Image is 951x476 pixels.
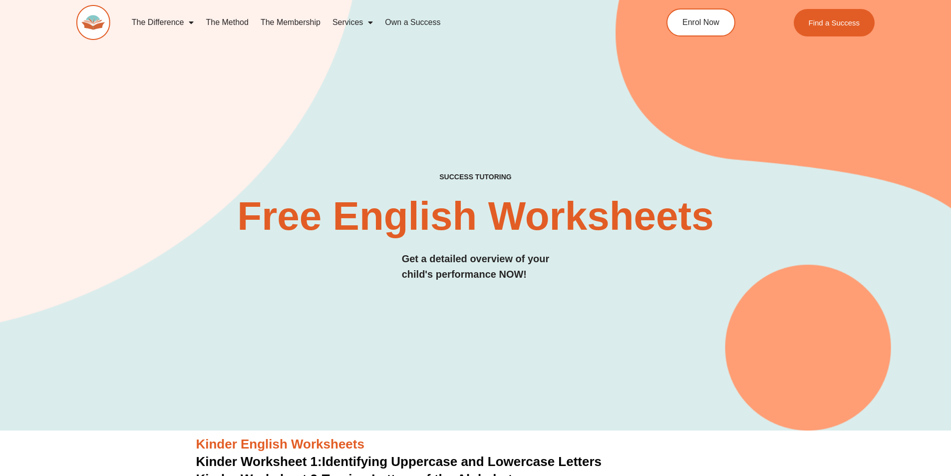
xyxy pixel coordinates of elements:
a: The Difference [126,11,200,34]
h3: Kinder English Worksheets [196,436,755,453]
a: Own a Success [379,11,446,34]
a: Enrol Now [666,8,735,36]
span: Kinder Worksheet 1: [196,454,322,469]
span: Find a Success [809,19,860,26]
a: Services [326,11,379,34]
h3: Get a detailed overview of your child's performance NOW! [402,251,550,282]
a: Kinder Worksheet 1:Identifying Uppercase and Lowercase Letters [196,454,602,469]
a: The Membership [255,11,326,34]
h4: SUCCESS TUTORING​ [357,173,594,181]
a: Find a Success [794,9,875,36]
nav: Menu [126,11,621,34]
a: The Method [200,11,254,34]
span: Enrol Now [682,18,719,26]
h2: Free English Worksheets​ [212,196,739,236]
